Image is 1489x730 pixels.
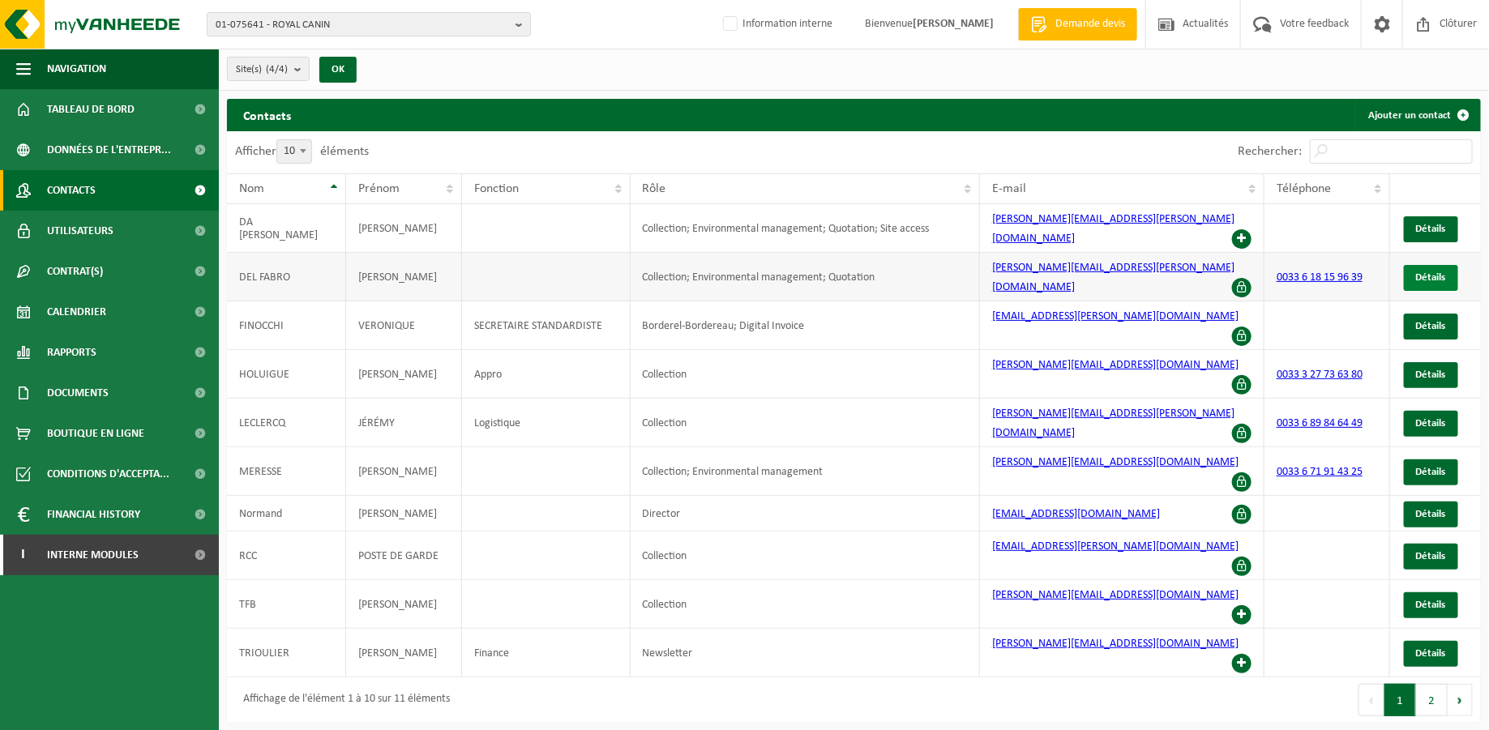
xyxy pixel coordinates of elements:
[1404,362,1458,388] a: Détails
[992,182,1026,195] span: E-mail
[1416,600,1446,610] span: Détails
[227,629,346,677] td: TRIOULIER
[227,447,346,496] td: MERESSE
[1416,418,1446,429] span: Détails
[227,204,346,253] td: DA [PERSON_NAME]
[47,454,169,494] span: Conditions d'accepta...
[266,64,288,75] count: (4/4)
[992,638,1239,650] a: [PERSON_NAME][EMAIL_ADDRESS][DOMAIN_NAME]
[1404,459,1458,485] a: Détails
[227,531,346,580] td: RCC
[1416,272,1446,283] span: Détails
[913,18,994,30] strong: [PERSON_NAME]
[462,350,630,399] td: Appro
[462,399,630,447] td: Logistique
[1277,466,1363,478] a: 0033 6 71 91 43 25
[346,301,463,350] td: VERONIQUE
[1051,16,1129,32] span: Demande devis
[47,49,106,89] span: Navigation
[992,540,1239,553] a: [EMAIL_ADDRESS][PERSON_NAME][DOMAIN_NAME]
[631,204,980,253] td: Collection; Environmental management; Quotation; Site access
[1404,502,1458,527] a: Détails
[47,251,103,292] span: Contrat(s)
[631,580,980,629] td: Collection
[227,580,346,629] td: TFB
[47,494,140,535] span: Financial History
[227,496,346,531] td: Normand
[227,301,346,350] td: FINOCCHI
[47,130,171,170] span: Données de l'entrepr...
[992,359,1239,371] a: [PERSON_NAME][EMAIL_ADDRESS][DOMAIN_NAME]
[462,301,630,350] td: SECRETAIRE STANDARDISTE
[319,57,357,83] button: OK
[239,182,264,195] span: Nom
[631,253,980,301] td: Collection; Environmental management; Quotation
[47,89,135,130] span: Tableau de bord
[631,496,980,531] td: Director
[1277,271,1363,284] a: 0033 6 18 15 96 39
[358,182,400,195] span: Prénom
[346,629,463,677] td: [PERSON_NAME]
[992,589,1239,601] a: [PERSON_NAME][EMAIL_ADDRESS][DOMAIN_NAME]
[631,301,980,350] td: Borderel-Bordereau; Digital Invoice
[992,456,1239,468] a: [PERSON_NAME][EMAIL_ADDRESS][DOMAIN_NAME]
[1404,265,1458,291] a: Détails
[227,57,310,81] button: Site(s)(4/4)
[1358,684,1384,716] button: Previous
[207,12,531,36] button: 01-075641 - ROYAL CANIN
[1277,417,1363,429] a: 0033 6 89 84 64 49
[992,213,1234,245] a: [PERSON_NAME][EMAIL_ADDRESS][PERSON_NAME][DOMAIN_NAME]
[992,262,1234,293] a: [PERSON_NAME][EMAIL_ADDRESS][PERSON_NAME][DOMAIN_NAME]
[1416,509,1446,519] span: Détails
[631,629,980,677] td: Newsletter
[47,170,96,211] span: Contacts
[235,145,369,158] label: Afficher éléments
[227,399,346,447] td: LECLERCQ
[346,204,463,253] td: [PERSON_NAME]
[1018,8,1137,41] a: Demande devis
[643,182,666,195] span: Rôle
[346,580,463,629] td: [PERSON_NAME]
[992,408,1234,439] a: [PERSON_NAME][EMAIL_ADDRESS][PERSON_NAME][DOMAIN_NAME]
[1416,648,1446,659] span: Détails
[1416,684,1448,716] button: 2
[720,12,832,36] label: Information interne
[227,253,346,301] td: DEL FABRO
[631,531,980,580] td: Collection
[47,211,113,251] span: Utilisateurs
[236,58,288,82] span: Site(s)
[1404,592,1458,618] a: Détails
[346,447,463,496] td: [PERSON_NAME]
[1384,684,1416,716] button: 1
[346,350,463,399] td: [PERSON_NAME]
[631,447,980,496] td: Collection; Environmental management
[1277,369,1363,381] a: 0033 3 27 73 63 80
[631,350,980,399] td: Collection
[1416,551,1446,561] span: Détails
[227,350,346,399] td: HOLUIGUE
[1416,224,1446,234] span: Détails
[462,629,630,677] td: Finance
[1404,641,1458,667] a: Détails
[1448,684,1473,716] button: Next
[216,13,509,37] span: 01-075641 - ROYAL CANIN
[1355,99,1479,131] a: Ajouter un contact
[346,253,463,301] td: [PERSON_NAME]
[346,531,463,580] td: POSTE DE GARDE
[235,685,450,715] div: Affichage de l'élément 1 à 10 sur 11 éléments
[1416,321,1446,331] span: Détails
[277,140,311,163] span: 10
[47,535,139,575] span: Interne modules
[276,139,312,164] span: 10
[1416,369,1446,380] span: Détails
[227,99,307,130] h2: Contacts
[1277,182,1331,195] span: Téléphone
[992,310,1239,322] a: [EMAIL_ADDRESS][PERSON_NAME][DOMAIN_NAME]
[47,292,106,332] span: Calendrier
[16,535,31,575] span: I
[346,496,463,531] td: [PERSON_NAME]
[474,182,519,195] span: Fonction
[1404,216,1458,242] a: Détails
[992,508,1160,520] a: [EMAIL_ADDRESS][DOMAIN_NAME]
[47,413,144,454] span: Boutique en ligne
